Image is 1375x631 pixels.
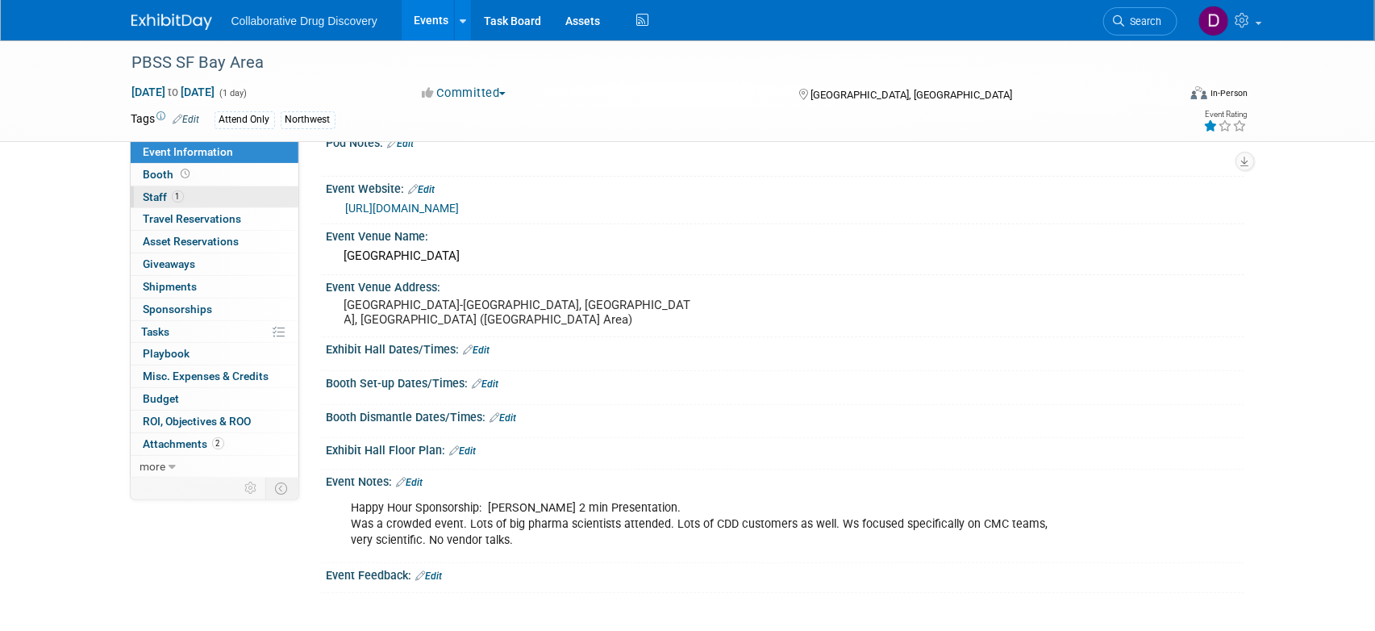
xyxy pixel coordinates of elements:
span: Sponsorships [144,303,213,315]
a: Travel Reservations [131,208,298,230]
div: Exhibit Hall Dates/Times: [327,337,1244,358]
a: Asset Reservations [131,231,298,253]
a: Edit [409,184,435,195]
a: Edit [464,345,490,356]
span: Playbook [144,347,190,360]
span: [GEOGRAPHIC_DATA], [GEOGRAPHIC_DATA] [810,89,1012,101]
a: Search [1103,7,1177,36]
td: Toggle Event Tabs [265,478,298,499]
span: 2 [212,437,224,449]
div: [GEOGRAPHIC_DATA] [339,244,1232,269]
a: Event Information [131,141,298,163]
span: Staff [144,190,184,203]
td: Tags [131,111,200,129]
span: (1 day) [219,88,248,98]
span: Asset Reservations [144,235,240,248]
a: Tasks [131,321,298,343]
a: Booth [131,164,298,186]
div: Northwest [281,111,335,128]
div: Event Rating [1203,111,1247,119]
span: Misc. Expenses & Credits [144,370,269,382]
span: Shipments [144,280,198,293]
span: 1 [172,190,184,203]
a: more [131,456,298,478]
div: Exhibit Hall Floor Plan: [327,438,1244,459]
a: Edit [450,445,477,457]
a: Edit [416,570,443,582]
span: to [166,86,181,98]
a: Edit [388,138,415,149]
a: Shipments [131,276,298,298]
button: Committed [416,85,512,102]
a: Edit [473,378,499,390]
div: Event Website: [327,177,1244,198]
a: Edit [173,114,200,125]
div: Happy Hour Sponsorship: [PERSON_NAME] 2 min Presentation. Was a crowded event. Lots of big pharma... [340,492,1067,557]
a: Misc. Expenses & Credits [131,366,298,387]
span: more [140,460,166,473]
a: [URL][DOMAIN_NAME] [346,202,460,215]
span: Budget [144,392,180,405]
div: Event Format [1082,84,1248,108]
a: Edit [397,477,423,488]
span: Search [1125,15,1162,27]
div: Event Notes: [327,470,1244,491]
span: Booth not reserved yet [178,168,194,180]
div: Event Venue Name: [327,224,1244,244]
a: Playbook [131,343,298,365]
img: ExhibitDay [131,14,212,30]
div: Booth Dismantle Dates/Times: [327,405,1244,426]
a: Attachments2 [131,433,298,455]
span: Giveaways [144,257,196,270]
span: Travel Reservations [144,212,242,225]
a: ROI, Objectives & ROO [131,411,298,433]
img: Daniel Castro [1198,6,1229,36]
span: Event Information [144,145,234,158]
div: In-Person [1210,87,1248,99]
div: PBSS SF Bay Area [127,48,1153,77]
a: Staff1 [131,186,298,208]
span: [DATE] [DATE] [131,85,216,99]
td: Personalize Event Tab Strip [238,478,266,499]
span: Booth [144,168,194,181]
div: Event Venue Address: [327,275,1244,295]
div: Event Feedback: [327,563,1244,584]
a: Edit [490,412,517,424]
a: Sponsorships [131,299,298,320]
span: ROI, Objectives & ROO [144,415,252,428]
span: Collaborative Drug Discovery [231,15,377,27]
a: Giveaways [131,253,298,275]
div: Booth Set-up Dates/Times: [327,371,1244,392]
a: Budget [131,388,298,410]
img: Format-Inperson.png [1191,86,1207,99]
pre: [GEOGRAPHIC_DATA]-[GEOGRAPHIC_DATA], [GEOGRAPHIC_DATA], [GEOGRAPHIC_DATA] ([GEOGRAPHIC_DATA] Area) [344,298,691,327]
div: Attend Only [215,111,275,128]
span: Tasks [142,325,170,338]
span: Attachments [144,437,224,450]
